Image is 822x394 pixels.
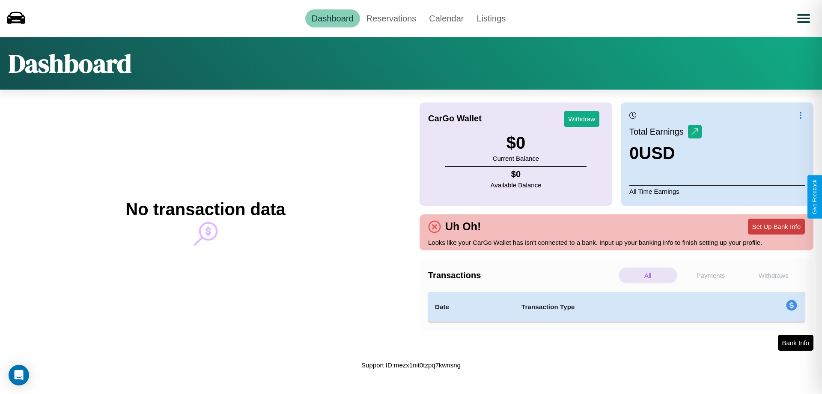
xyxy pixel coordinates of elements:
[619,268,677,283] p: All
[748,219,805,235] button: Set Up Bank Info
[564,111,599,127] button: Withdraw
[9,46,131,81] h1: Dashboard
[361,359,461,371] p: Support ID: mezx1nit0tzpq7kwnsng
[629,144,702,163] h3: 0 USD
[9,365,29,385] div: Open Intercom Messenger
[493,153,539,164] p: Current Balance
[441,220,485,233] h4: Uh Oh!
[428,271,616,280] h4: Transactions
[125,200,285,219] h2: No transaction data
[428,237,805,248] p: Looks like your CarGo Wallet has isn't connected to a bank. Input up your banking info to finish ...
[792,6,816,30] button: Open menu
[435,302,508,312] h4: Date
[423,9,470,27] a: Calendar
[744,268,803,283] p: Withdraws
[491,169,542,179] h4: $ 0
[305,9,360,27] a: Dashboard
[629,124,688,139] p: Total Earnings
[493,133,539,153] h3: $ 0
[778,335,813,351] button: Bank Info
[812,180,818,214] div: Give Feedback
[360,9,423,27] a: Reservations
[470,9,512,27] a: Listings
[491,179,542,191] p: Available Balance
[428,292,805,322] table: simple table
[428,114,482,123] h4: CarGo Wallet
[682,268,740,283] p: Payments
[521,302,716,312] h4: Transaction Type
[629,185,805,197] p: All Time Earnings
